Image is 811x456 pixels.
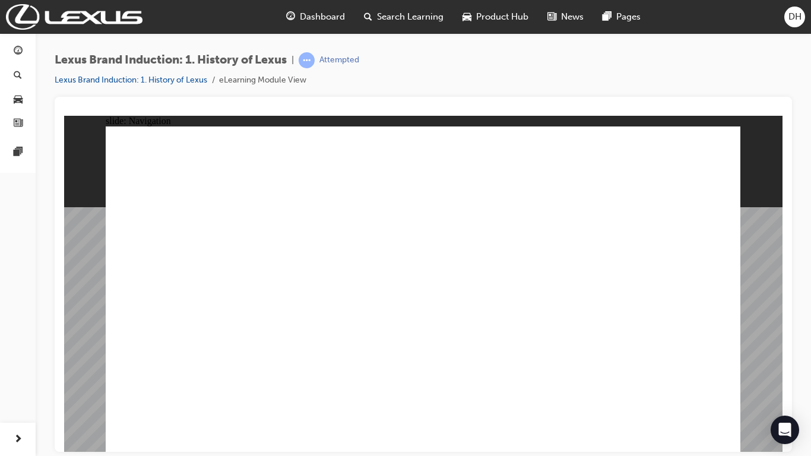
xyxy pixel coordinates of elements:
[292,53,294,67] span: |
[788,10,802,24] span: DH
[300,10,345,24] span: Dashboard
[771,416,799,444] div: Open Intercom Messenger
[14,94,23,105] span: car-icon
[476,10,528,24] span: Product Hub
[55,75,207,85] a: Lexus Brand Induction: 1. History of Lexus
[593,5,650,29] a: pages-iconPages
[299,52,315,68] span: learningRecordVerb_ATTEMPT-icon
[377,10,443,24] span: Search Learning
[286,9,295,24] span: guage-icon
[561,10,584,24] span: News
[453,5,538,29] a: car-iconProduct Hub
[219,74,306,87] li: eLearning Module View
[14,46,23,57] span: guage-icon
[538,5,593,29] a: news-iconNews
[462,9,471,24] span: car-icon
[14,147,23,158] span: pages-icon
[354,5,453,29] a: search-iconSearch Learning
[277,5,354,29] a: guage-iconDashboard
[55,53,287,67] span: Lexus Brand Induction: 1. History of Lexus
[319,55,359,66] div: Attempted
[784,7,805,27] button: DH
[603,9,612,24] span: pages-icon
[547,9,556,24] span: news-icon
[14,71,22,81] span: search-icon
[14,432,23,447] span: next-icon
[364,9,372,24] span: search-icon
[14,119,23,129] span: news-icon
[616,10,641,24] span: Pages
[6,4,142,30] img: Trak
